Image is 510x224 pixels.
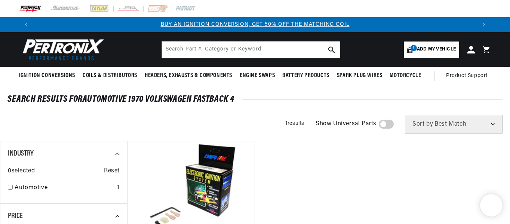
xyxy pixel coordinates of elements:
span: Reset [104,166,120,176]
summary: Battery Products [279,67,333,85]
span: Spark Plug Wires [337,72,382,80]
span: Sort by [412,121,433,127]
span: Price [8,212,23,220]
input: Search Part #, Category or Keyword [162,42,340,58]
span: Add my vehicle [417,46,456,53]
summary: Engine Swaps [236,67,279,85]
summary: Motorcycle [386,67,425,85]
summary: Coils & Distributors [79,67,141,85]
summary: Headers, Exhausts & Components [141,67,236,85]
img: Pertronix [19,37,105,62]
span: Coils & Distributors [83,72,137,80]
summary: Ignition Conversions [19,67,79,85]
div: SEARCH RESULTS FOR Automotive 1970 Volkswagen Fastback 4 [7,96,503,103]
button: Translation missing: en.sections.announcements.previous_announcement [19,17,34,32]
button: search button [323,42,340,58]
span: Headers, Exhausts & Components [145,72,232,80]
select: Sort by [405,115,503,134]
a: BUY AN IGNITION CONVERSION, GET 50% OFF THE MATCHING COIL [161,22,350,27]
a: Automotive [15,183,114,193]
span: Ignition Conversions [19,72,75,80]
span: Product Support [446,72,488,80]
div: 1 of 3 [34,21,476,29]
span: 1 [411,45,417,51]
span: 1 results [285,121,304,126]
a: 1Add my vehicle [404,42,459,58]
span: Industry [8,150,34,157]
span: Engine Swaps [240,72,275,80]
summary: Product Support [446,67,491,85]
span: Battery Products [282,72,329,80]
div: Announcement [34,21,476,29]
summary: Spark Plug Wires [333,67,386,85]
span: 0 selected [8,166,35,176]
span: Motorcycle [390,72,421,80]
div: 1 [117,183,120,193]
button: Translation missing: en.sections.announcements.next_announcement [476,17,491,32]
span: Show Universal Parts [316,119,377,129]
